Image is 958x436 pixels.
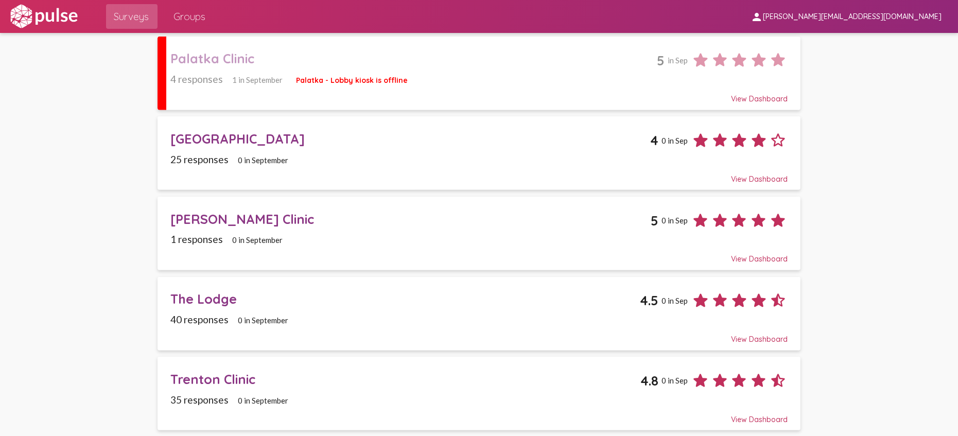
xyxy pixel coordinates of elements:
[106,4,158,29] a: Surveys
[238,155,289,165] span: 0 in September
[668,56,688,65] span: in Sep
[158,116,801,190] a: [GEOGRAPHIC_DATA]40 in Sep25 responses0 in SeptemberView Dashboard
[763,12,942,22] span: [PERSON_NAME][EMAIL_ADDRESS][DOMAIN_NAME]
[640,292,658,308] span: 4.5
[158,197,801,270] a: [PERSON_NAME] Clinic50 in Sep1 responses0 in SeptemberView Dashboard
[170,73,223,85] span: 4 responses
[751,11,763,23] mat-icon: person
[166,4,214,29] a: Groups
[170,50,657,66] div: Palatka Clinic
[170,85,788,103] div: View Dashboard
[170,131,650,147] div: [GEOGRAPHIC_DATA]
[661,216,688,225] span: 0 in Sep
[296,76,408,85] span: Palatka - Lobby kiosk is offline
[661,136,688,145] span: 0 in Sep
[170,233,223,245] span: 1 responses
[238,316,289,325] span: 0 in September
[170,165,788,184] div: View Dashboard
[661,376,688,385] span: 0 in Sep
[650,132,658,148] span: 4
[233,235,283,245] span: 0 in September
[170,245,788,264] div: View Dashboard
[170,325,788,344] div: View Dashboard
[8,4,79,29] img: white-logo.svg
[640,373,658,389] span: 4.8
[651,213,658,229] span: 5
[170,313,229,325] span: 40 responses
[158,37,801,110] a: Palatka Clinic5in Sep4 responses1 in SeptemberPalatka - Lobby kiosk is offlineView Dashboard
[170,291,640,307] div: The Lodge
[233,75,283,84] span: 1 in September
[742,7,950,26] button: [PERSON_NAME][EMAIL_ADDRESS][DOMAIN_NAME]
[170,394,229,406] span: 35 responses
[170,371,640,387] div: Trenton Clinic
[170,406,788,424] div: View Dashboard
[158,357,801,430] a: Trenton Clinic4.80 in Sep35 responses0 in SeptemberView Dashboard
[238,396,289,405] span: 0 in September
[158,277,801,351] a: The Lodge4.50 in Sep40 responses0 in SeptemberView Dashboard
[170,153,229,165] span: 25 responses
[661,296,688,305] span: 0 in Sep
[657,53,665,68] span: 5
[114,7,149,26] span: Surveys
[170,211,651,227] div: [PERSON_NAME] Clinic
[174,7,206,26] span: Groups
